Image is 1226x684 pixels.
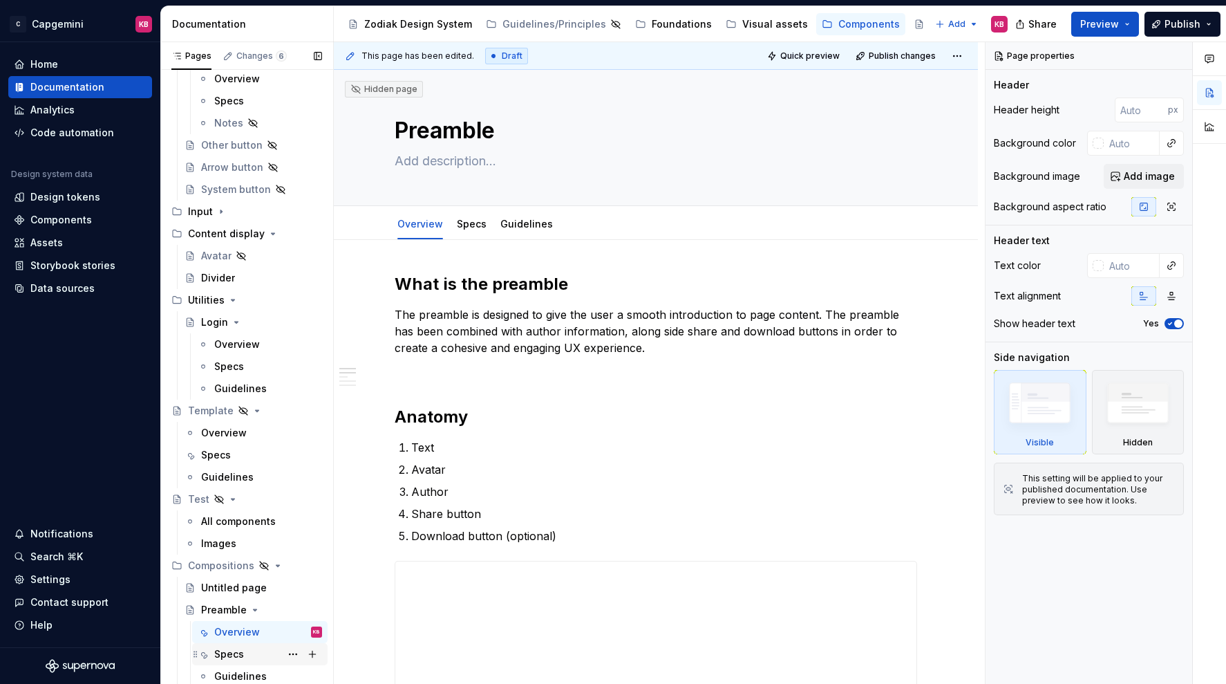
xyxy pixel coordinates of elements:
div: Overview [214,625,260,639]
div: Notifications [30,527,93,541]
a: Guidelines [500,218,553,230]
input: Auto [1104,253,1160,278]
div: Page tree [342,10,928,38]
div: Home [30,57,58,71]
div: Assets [30,236,63,250]
div: Compositions [188,559,254,573]
div: Design tokens [30,190,100,204]
button: Preview [1071,12,1139,37]
textarea: Preamble [392,114,914,147]
button: Help [8,614,152,636]
div: Visible [994,370,1086,454]
a: Overview [397,218,443,230]
div: Specs [214,94,244,108]
div: All components [201,515,276,528]
div: Content display [188,227,265,241]
a: Foundations [630,13,717,35]
div: Storybook stories [30,259,115,272]
span: Quick preview [780,50,840,62]
span: Publish [1164,17,1200,31]
a: Assets [8,232,152,254]
input: Auto [1115,98,1168,122]
div: Utilities [166,289,328,311]
div: Overview [392,209,449,238]
p: Download button (optional) [411,528,917,544]
a: Notes [192,112,328,134]
span: Draft [502,50,522,62]
a: Analytics [8,99,152,121]
a: Code automation [8,122,152,144]
div: Visual assets [742,17,808,31]
div: Test [188,492,209,506]
a: Components [816,13,905,35]
span: Add image [1124,169,1175,183]
a: Guidelines [179,466,328,488]
div: KB [313,625,320,639]
div: Background color [994,136,1076,150]
a: Overview [179,422,328,444]
a: Arrow button [179,156,328,178]
span: Share [1028,17,1057,31]
div: Guidelines [214,669,267,683]
div: Text color [994,259,1041,272]
div: Content display [166,223,328,245]
div: Pages [171,50,211,62]
span: This page has been edited. [361,50,474,62]
div: Input [166,201,328,223]
strong: What is the preamble [395,274,568,294]
div: Documentation [172,17,328,31]
a: Avatar [179,245,328,267]
a: Login [179,311,328,333]
div: Header [994,78,1029,92]
a: All components [179,510,328,533]
div: Analytics [30,103,75,117]
div: Guidelines [495,209,558,238]
div: Template [188,404,234,418]
div: Background image [994,169,1080,183]
div: Guidelines [201,470,254,484]
div: Guidelines [214,382,267,396]
div: Visible [1026,437,1054,448]
a: Overview [192,333,328,355]
div: Changes [236,50,287,62]
span: Publish changes [869,50,936,62]
a: Home [8,53,152,75]
button: Publish [1144,12,1220,37]
button: Contact support [8,591,152,613]
p: The preamble is designed to give the user a smooth introduction to page content. The preamble has... [395,306,917,356]
div: Side navigation [994,351,1070,364]
a: Specs [457,218,487,230]
p: px [1168,104,1178,115]
svg: Supernova Logo [46,659,115,673]
div: Preamble [201,603,247,617]
button: Add [931,15,983,34]
h2: Anatomy [395,406,917,428]
div: Overview [214,338,260,351]
button: Share [1008,12,1066,37]
a: Design tokens [8,186,152,208]
div: Settings [30,573,70,586]
div: Documentation [30,80,104,94]
button: Notifications [8,523,152,545]
div: Other button [201,138,263,152]
div: Specs [201,448,231,462]
button: Quick preview [763,46,846,66]
a: Components [8,209,152,231]
div: Compositions [166,555,328,577]
a: Specs [192,355,328,378]
div: Login [201,315,228,329]
div: Hidden page [350,84,417,95]
div: Foundations [652,17,712,31]
label: Yes [1143,318,1159,329]
a: System button [179,178,328,201]
button: Search ⌘K [8,546,152,568]
a: Divider [179,267,328,289]
div: Utilities [188,293,225,307]
a: Specs [192,643,328,665]
div: System button [201,183,271,196]
a: Settings [8,569,152,591]
div: Components [30,213,92,227]
p: Avatar [411,461,917,478]
a: Test [166,488,328,510]
a: Zodiak Design System [342,13,478,35]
